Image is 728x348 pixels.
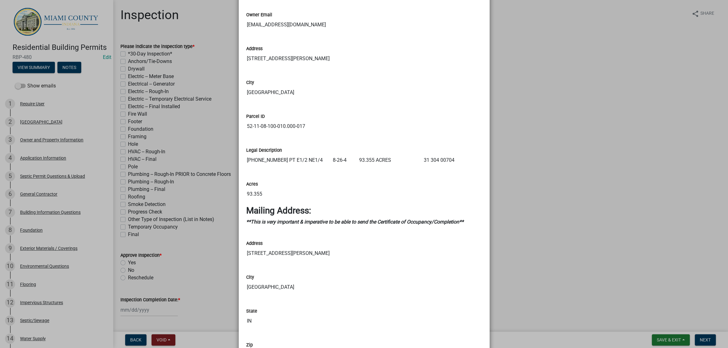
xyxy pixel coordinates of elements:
strong: Mailing Address: [246,205,311,216]
strong: **This is very important & imperative to be able to send the Certificate of Occupancy/Completion** [246,219,464,225]
label: Parcel ID [246,114,265,119]
label: City [246,275,254,280]
label: Owner Email [246,13,272,17]
label: State [246,309,257,314]
label: Address [246,47,263,51]
label: Address [246,241,263,246]
label: Zip [246,343,253,347]
label: Acres [246,182,258,187]
label: Legal Description [246,148,282,153]
label: City [246,81,254,85]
